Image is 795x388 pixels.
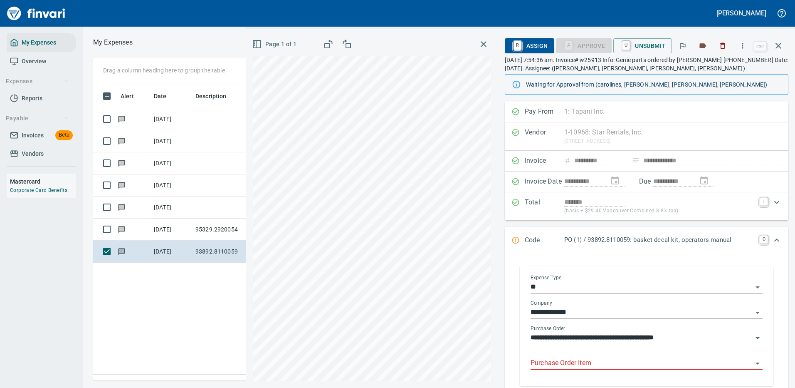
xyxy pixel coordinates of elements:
button: Open [752,332,763,344]
span: Invoices [22,130,44,141]
span: Page 1 of 1 [254,39,296,50]
a: R [514,41,521,50]
button: RAssign [505,38,554,53]
button: Open [752,307,763,318]
a: Reports [7,89,76,108]
td: [DATE] [151,241,192,263]
span: Has messages [117,204,126,210]
a: U [622,41,630,50]
p: (basis + $29.40 Vancouver Combined 8.8% tax) [564,207,755,215]
span: Alert [121,91,134,101]
button: [PERSON_NAME] [714,7,768,20]
td: [DATE] [151,108,192,130]
td: [DATE] [151,174,192,196]
a: Vendors [7,144,76,163]
span: Has messages [117,182,126,188]
td: 93892.8110059 [192,241,267,263]
span: Vendors [22,149,44,159]
button: Labels [694,37,712,55]
span: Has messages [117,160,126,166]
button: Payable [2,111,72,126]
span: Date [154,91,178,101]
p: [DATE] 7:54:36 am. Invoice# w25913 Info: Genie parts ordered by [PERSON_NAME] [PHONE_NUMBER] Date... [505,56,788,72]
span: Overview [22,56,46,67]
button: Open [752,281,763,293]
span: Assign [511,39,548,53]
td: 95329.2920054 [192,219,267,241]
td: [DATE] [151,152,192,174]
button: UUnsubmit [613,38,672,53]
td: [DATE] [151,130,192,152]
label: Purchase Order [531,326,565,331]
span: Expenses [6,76,69,87]
a: C [760,235,768,244]
a: T [760,197,768,206]
p: My Expenses [93,37,133,47]
span: Has messages [117,116,126,122]
a: My Expenses [7,33,76,52]
span: Close invoice [752,36,788,56]
label: Expense Type [531,275,561,280]
td: [DATE] [151,219,192,241]
span: Has messages [117,138,126,144]
div: Expand [505,227,788,254]
a: esc [754,42,766,51]
div: Expand [505,192,788,220]
p: Drag a column heading here to group the table [103,66,225,75]
label: Company [531,301,552,306]
span: Beta [55,130,73,140]
p: Code [525,235,564,246]
button: More [733,37,752,55]
div: Purchase Order Item required [556,42,612,49]
button: Discard [714,37,732,55]
span: Has messages [117,249,126,254]
h5: [PERSON_NAME] [716,9,766,17]
p: PO (1) / 93892.8110059: basket decal kit, operators manual [564,235,755,245]
span: Unsubmit [620,39,665,53]
span: Has messages [117,226,126,232]
div: Waiting for Approval from (carolines, [PERSON_NAME], [PERSON_NAME], [PERSON_NAME]) [526,77,781,92]
h6: Mastercard [10,177,76,186]
span: Date [154,91,167,101]
span: Reports [22,93,42,104]
a: InvoicesBeta [7,126,76,145]
span: My Expenses [22,37,56,48]
button: Flag [674,37,692,55]
span: Description [195,91,237,101]
button: Page 1 of 1 [250,37,300,52]
img: Finvari [5,3,67,23]
span: Alert [121,91,145,101]
a: Corporate Card Benefits [10,187,67,193]
span: Payable [6,113,69,124]
td: [DATE] [151,196,192,219]
nav: breadcrumb [93,37,133,47]
span: Description [195,91,227,101]
a: Overview [7,52,76,71]
p: Total [525,197,564,215]
button: Expenses [2,74,72,89]
button: Open [752,358,763,369]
